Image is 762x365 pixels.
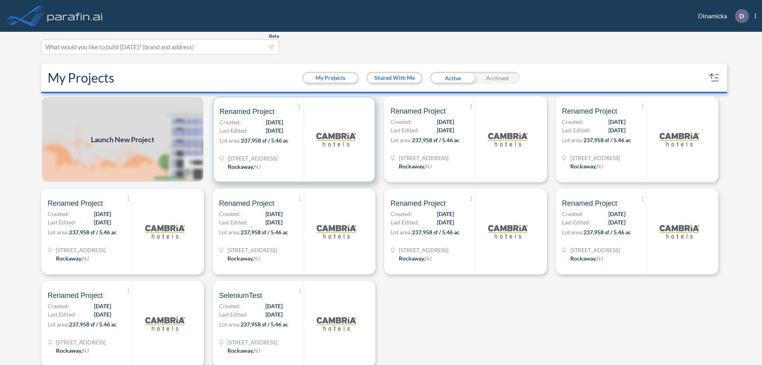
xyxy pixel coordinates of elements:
span: Rockaway , [227,255,254,262]
span: [DATE] [608,118,625,126]
span: [DATE] [437,126,454,134]
span: Created: [48,210,69,218]
span: [DATE] [608,210,625,218]
span: Lot area: [391,229,412,236]
span: Last Edited: [562,218,591,226]
div: Rockaway, NJ [228,162,261,171]
span: Rockaway , [399,163,425,170]
span: 237,958 sf / 5.46 ac [412,229,460,236]
span: NJ [597,163,603,170]
span: Lot area: [562,137,583,143]
span: Renamed Project [562,199,617,208]
p: D [739,12,744,19]
span: Renamed Project [391,199,446,208]
span: [DATE] [94,218,111,226]
span: Rockaway , [56,347,82,354]
div: Rockaway, NJ [56,346,89,355]
span: Renamed Project [562,106,617,116]
span: Renamed Project [219,199,274,208]
div: Dinamicka [686,9,756,23]
div: Rockaway, NJ [570,162,603,170]
button: Shared With Me [368,73,421,83]
span: SeleniumTest [219,291,262,300]
span: Created: [391,118,412,126]
span: Rockaway , [228,163,254,170]
span: 237,958 sf / 5.46 ac [583,229,631,236]
img: logo [317,212,356,251]
span: 237,958 sf / 5.46 ac [241,321,288,328]
span: [DATE] [437,118,454,126]
span: [DATE] [608,218,625,226]
img: add [41,97,204,182]
span: Lot area: [219,321,241,328]
span: Renamed Project [48,291,103,300]
span: 321 Mt Hope Ave [228,154,277,162]
img: logo [660,120,699,159]
span: Lot area: [219,229,241,236]
div: Active [430,72,475,84]
span: 237,958 sf / 5.46 ac [241,137,289,144]
span: 237,958 sf / 5.46 ac [241,229,288,236]
span: Renamed Project [391,106,446,116]
img: logo [660,212,699,251]
span: 237,958 sf / 5.46 ac [69,321,117,328]
span: 321 Mt Hope Ave [227,338,277,346]
span: NJ [254,163,261,170]
div: Archived [475,72,520,84]
div: Rockaway, NJ [227,346,260,355]
span: [DATE] [266,210,283,218]
div: Rockaway, NJ [227,254,260,263]
span: [DATE] [266,126,283,135]
span: [DATE] [266,218,283,226]
span: Created: [391,210,412,218]
span: Last Edited: [219,218,248,226]
span: 321 Mt Hope Ave [570,246,620,254]
img: logo [488,120,528,159]
span: 321 Mt Hope Ave [227,246,277,254]
span: Created: [562,210,583,218]
img: logo [317,304,356,344]
span: NJ [425,255,432,262]
h2: My Projects [48,70,114,85]
span: Lot area: [391,137,412,143]
span: 321 Mt Hope Ave [56,338,106,346]
span: [DATE] [266,310,283,319]
span: 237,958 sf / 5.46 ac [69,229,117,236]
span: [DATE] [608,126,625,134]
span: Created: [562,118,583,126]
span: 237,958 sf / 5.46 ac [583,137,631,143]
img: logo [488,212,528,251]
span: Last Edited: [562,126,591,134]
span: NJ [597,255,603,262]
span: Created: [48,302,69,310]
img: logo [145,304,185,344]
div: Rockaway, NJ [399,254,432,263]
span: Lot area: [48,321,69,328]
span: Lot area: [219,137,241,144]
span: Renamed Project [219,107,275,116]
span: Launch New Project [91,134,154,145]
span: 321 Mt Hope Ave [399,154,448,162]
span: Last Edited: [219,126,248,135]
span: 237,958 sf / 5.46 ac [412,137,460,143]
span: 321 Mt Hope Ave [399,246,448,254]
span: [DATE] [94,310,111,319]
span: NJ [254,347,260,354]
img: logo [316,120,356,159]
span: Last Edited: [48,218,76,226]
span: [DATE] [94,302,111,310]
a: Launch New Project [41,97,204,182]
span: Last Edited: [219,310,248,319]
span: [DATE] [437,218,454,226]
div: Rockaway, NJ [570,254,603,263]
span: Lot area: [562,229,583,236]
span: Created: [219,210,241,218]
span: [DATE] [437,210,454,218]
span: Rockaway , [570,255,597,262]
span: 321 Mt Hope Ave [56,246,106,254]
div: Rockaway, NJ [56,254,89,263]
span: NJ [82,255,89,262]
span: Created: [219,118,241,126]
div: Rockaway, NJ [399,162,432,170]
span: Last Edited: [391,126,419,134]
